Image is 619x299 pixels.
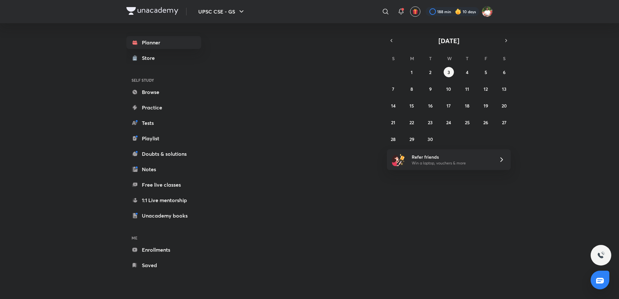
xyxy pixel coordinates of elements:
[481,100,491,111] button: September 19, 2025
[391,119,395,126] abbr: September 21, 2025
[597,251,605,259] img: ttu
[425,84,436,94] button: September 9, 2025
[126,232,201,243] h6: ME
[444,117,454,127] button: September 24, 2025
[410,86,413,92] abbr: September 8, 2025
[462,100,472,111] button: September 18, 2025
[485,69,487,75] abbr: September 5, 2025
[444,67,454,77] button: September 3, 2025
[466,69,468,75] abbr: September 4, 2025
[462,67,472,77] button: September 4, 2025
[447,69,450,75] abbr: September 3, 2025
[444,84,454,94] button: September 10, 2025
[388,100,398,111] button: September 14, 2025
[126,117,201,129] a: Tests
[462,117,472,127] button: September 25, 2025
[391,103,396,109] abbr: September 14, 2025
[126,178,201,191] a: Free live classes
[425,117,436,127] button: September 23, 2025
[502,103,507,109] abbr: September 20, 2025
[481,84,491,94] button: September 12, 2025
[409,119,414,126] abbr: September 22, 2025
[429,69,431,75] abbr: September 2, 2025
[392,153,405,166] img: referral
[447,55,452,61] abbr: Wednesday
[447,103,451,109] abbr: September 17, 2025
[446,86,451,92] abbr: September 10, 2025
[425,67,436,77] button: September 2, 2025
[484,103,488,109] abbr: September 19, 2025
[126,132,201,145] a: Playlist
[391,136,396,142] abbr: September 28, 2025
[438,36,459,45] span: [DATE]
[462,84,472,94] button: September 11, 2025
[142,54,159,62] div: Store
[429,86,432,92] abbr: September 9, 2025
[483,119,488,126] abbr: September 26, 2025
[427,136,433,142] abbr: September 30, 2025
[126,51,201,64] a: Store
[126,7,178,16] a: Company Logo
[412,9,418,14] img: avatar
[499,117,509,127] button: September 27, 2025
[481,67,491,77] button: September 5, 2025
[407,100,417,111] button: September 15, 2025
[466,55,468,61] abbr: Thursday
[465,86,469,92] abbr: September 11, 2025
[484,86,488,92] abbr: September 12, 2025
[409,103,414,109] abbr: September 15, 2025
[410,55,414,61] abbr: Monday
[428,103,433,109] abbr: September 16, 2025
[503,69,506,75] abbr: September 6, 2025
[465,103,469,109] abbr: September 18, 2025
[126,209,201,222] a: Unacademy books
[425,134,436,144] button: September 30, 2025
[407,134,417,144] button: September 29, 2025
[126,259,201,272] a: Saved
[126,75,201,86] h6: SELF STUDY
[407,84,417,94] button: September 8, 2025
[444,100,454,111] button: September 17, 2025
[485,55,487,61] abbr: Friday
[429,55,432,61] abbr: Tuesday
[428,119,433,126] abbr: September 23, 2025
[502,119,506,126] abbr: September 27, 2025
[499,84,509,94] button: September 13, 2025
[407,117,417,127] button: September 22, 2025
[465,119,470,126] abbr: September 25, 2025
[388,117,398,127] button: September 21, 2025
[392,86,394,92] abbr: September 7, 2025
[425,100,436,111] button: September 16, 2025
[499,67,509,77] button: September 6, 2025
[126,101,201,114] a: Practice
[396,36,502,45] button: [DATE]
[407,67,417,77] button: September 1, 2025
[126,194,201,207] a: 1:1 Live mentorship
[499,100,509,111] button: September 20, 2025
[409,136,414,142] abbr: September 29, 2025
[126,36,201,49] a: Planner
[392,55,395,61] abbr: Sunday
[126,7,178,15] img: Company Logo
[503,55,506,61] abbr: Saturday
[446,119,451,126] abbr: September 24, 2025
[412,154,491,160] h6: Refer friends
[481,117,491,127] button: September 26, 2025
[411,69,413,75] abbr: September 1, 2025
[126,86,201,98] a: Browse
[194,5,249,18] button: UPSC CSE - GS
[126,147,201,160] a: Doubts & solutions
[482,6,493,17] img: Shashank Soni
[412,160,491,166] p: Win a laptop, vouchers & more
[388,84,398,94] button: September 7, 2025
[388,134,398,144] button: September 28, 2025
[455,8,461,15] img: streak
[126,163,201,176] a: Notes
[410,6,420,17] button: avatar
[502,86,506,92] abbr: September 13, 2025
[126,243,201,256] a: Enrollments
